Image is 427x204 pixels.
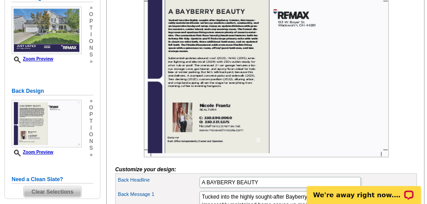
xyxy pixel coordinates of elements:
span: s [89,145,93,152]
span: i [89,125,93,131]
span: o [89,11,93,18]
a: Zoom Preview [12,150,53,155]
iframe: LiveChat chat widget [301,176,427,204]
h5: Back Design [12,87,93,95]
img: Z18879997_00001_2.jpg [12,100,82,148]
span: Clear Selections [24,187,81,197]
span: » [89,4,93,11]
span: o [89,38,93,45]
label: Back Headline [118,176,199,184]
span: i [89,31,93,38]
span: o [89,131,93,138]
span: » [89,58,93,65]
span: o [89,104,93,111]
span: n [89,45,93,52]
label: Back Message 1 [118,191,199,198]
a: Zoom Preview [12,56,53,61]
h5: Need a Clean Slate? [12,175,93,184]
span: » [89,98,93,104]
span: p [89,111,93,118]
span: » [89,152,93,158]
img: Z18879997_00001_1.jpg [12,7,82,54]
span: n [89,138,93,145]
span: t [89,118,93,125]
span: t [89,25,93,31]
span: p [89,18,93,25]
span: s [89,52,93,58]
i: Customize your design: [115,166,176,173]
